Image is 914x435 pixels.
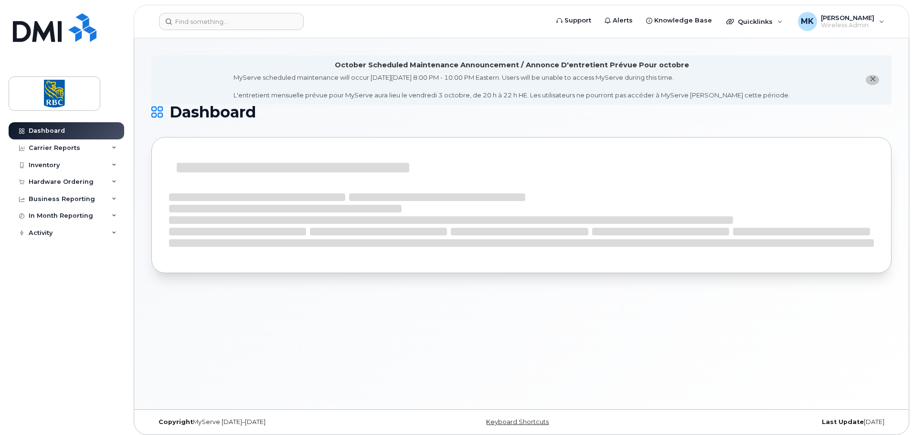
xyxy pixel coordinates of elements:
strong: Last Update [822,418,864,425]
a: Keyboard Shortcuts [486,418,549,425]
button: close notification [866,75,879,85]
div: October Scheduled Maintenance Announcement / Annonce D'entretient Prévue Pour octobre [335,60,689,70]
div: MyServe scheduled maintenance will occur [DATE][DATE] 8:00 PM - 10:00 PM Eastern. Users will be u... [234,73,790,100]
strong: Copyright [159,418,193,425]
div: [DATE] [645,418,892,426]
div: MyServe [DATE]–[DATE] [151,418,398,426]
span: Dashboard [170,105,256,119]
